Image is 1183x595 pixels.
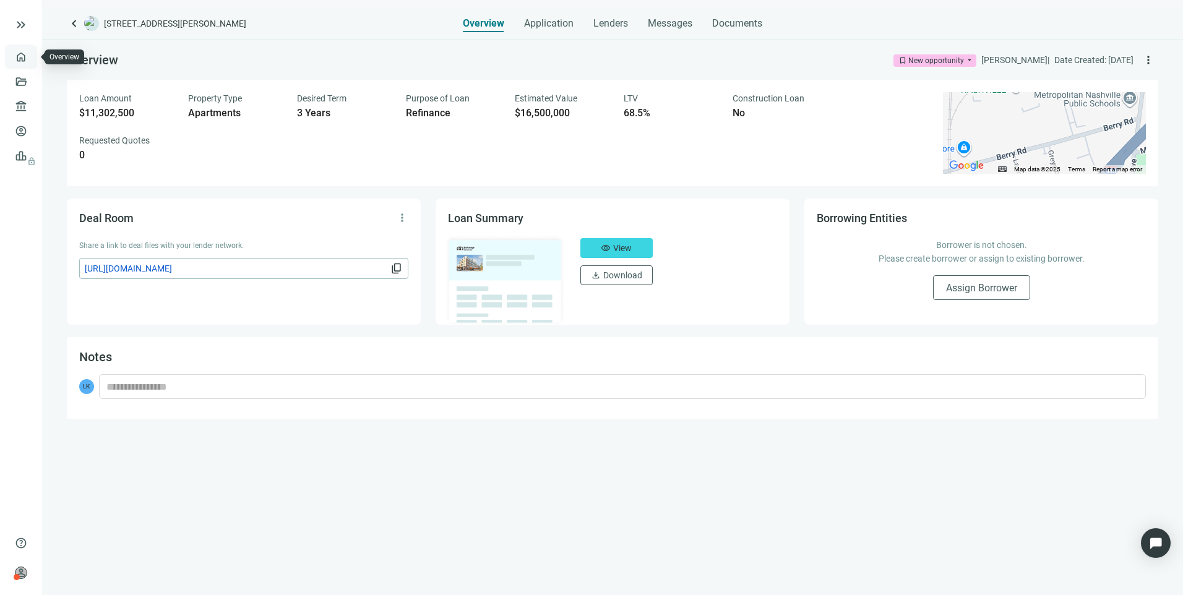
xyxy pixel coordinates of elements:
button: downloadDownload [580,265,653,285]
div: Refinance [406,107,500,119]
span: [URL][DOMAIN_NAME] [85,262,388,275]
span: LTV [624,93,638,103]
div: $11,302,500 [79,107,173,119]
div: 68.5% [624,107,718,119]
span: help [15,537,27,549]
span: Property Type [188,93,242,103]
a: Report a map error [1093,166,1142,173]
span: Messages [648,17,692,29]
span: Requested Quotes [79,135,150,145]
img: deal-logo [84,16,99,31]
span: Lenders [593,17,628,30]
span: person [15,567,27,579]
span: Download [603,270,642,280]
span: Borrowing Entities [817,212,907,225]
span: download [591,270,601,280]
button: visibilityView [580,238,653,258]
span: visibility [601,243,611,253]
div: [PERSON_NAME] | [981,53,1049,67]
span: bookmark [898,56,907,65]
span: Purpose of Loan [406,93,470,103]
span: Construction Loan [733,93,804,103]
span: content_copy [390,262,403,275]
span: Loan Summary [448,212,523,225]
span: Loan Amount [79,93,132,103]
button: Assign Borrower [933,275,1030,300]
button: more_vert [1138,50,1158,70]
div: Date Created: [DATE] [1054,53,1134,67]
span: LK [79,379,94,394]
span: Documents [712,17,762,30]
div: 0 [79,149,173,161]
div: No [733,107,827,119]
button: Keyboard shortcuts [998,165,1007,174]
span: Deal Room [79,212,134,225]
span: Overview [463,17,504,30]
div: Open Intercom Messenger [1141,528,1171,558]
div: $16,500,000 [515,107,609,119]
button: keyboard_double_arrow_right [14,17,28,32]
div: New opportunity [908,54,964,67]
span: Application [524,17,574,30]
span: Desired Term [297,93,346,103]
span: Assign Borrower [946,282,1017,294]
button: more_vert [392,208,412,228]
span: Notes [79,349,112,364]
p: Borrower is not chosen. [829,238,1134,252]
span: View [613,243,632,253]
img: dealOverviewImg [444,234,566,326]
a: Open this area in Google Maps (opens a new window) [946,158,987,174]
div: 3 Years [297,107,391,119]
img: Google [946,158,987,174]
span: Overview [67,53,118,67]
a: keyboard_arrow_left [67,16,82,31]
span: Estimated Value [515,93,577,103]
a: Terms (opens in new tab) [1068,166,1085,173]
span: Map data ©2025 [1014,166,1060,173]
div: Apartments [188,107,282,119]
p: Please create borrower or assign to existing borrower. [829,252,1134,265]
span: [STREET_ADDRESS][PERSON_NAME] [104,17,246,30]
span: Share a link to deal files with your lender network. [79,241,244,250]
span: more_vert [1142,54,1155,66]
span: more_vert [396,212,408,224]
